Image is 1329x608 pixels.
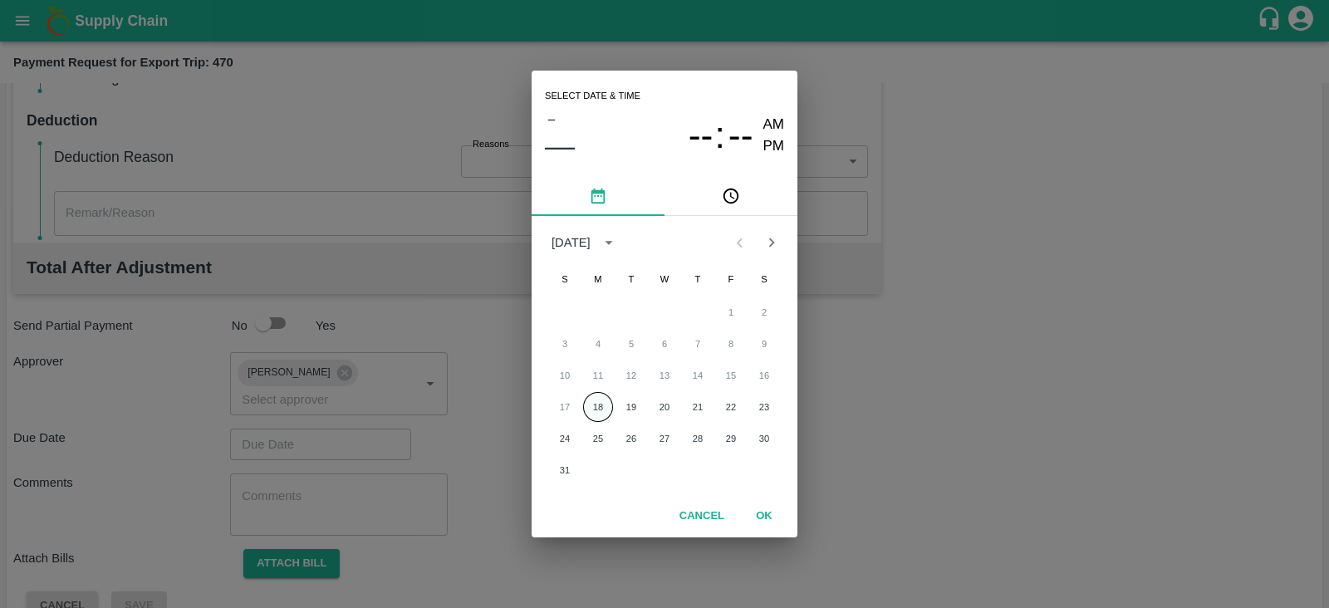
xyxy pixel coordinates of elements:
[596,229,622,256] button: calendar view is open, switch to year view
[683,392,713,422] button: 21
[552,233,591,252] div: [DATE]
[532,176,664,216] button: pick date
[616,424,646,454] button: 26
[689,114,714,157] span: --
[550,262,580,296] span: Sunday
[650,262,679,296] span: Wednesday
[738,502,791,531] button: OK
[583,262,613,296] span: Monday
[683,262,713,296] span: Thursday
[673,502,731,531] button: Cancel
[763,114,785,136] button: AM
[548,108,555,130] span: –
[583,392,613,422] button: 18
[616,392,646,422] button: 19
[716,392,746,422] button: 22
[716,424,746,454] button: 29
[763,135,785,158] button: PM
[650,424,679,454] button: 27
[650,392,679,422] button: 20
[756,227,787,258] button: Next month
[583,424,613,454] button: 25
[716,262,746,296] span: Friday
[545,108,558,130] button: –
[664,176,797,216] button: pick time
[683,424,713,454] button: 28
[749,262,779,296] span: Saturday
[728,114,753,157] span: --
[550,455,580,485] button: 31
[545,130,575,163] button: ––
[545,84,640,109] span: Select date & time
[749,392,779,422] button: 23
[714,114,724,158] span: :
[749,424,779,454] button: 30
[728,114,753,158] button: --
[616,262,646,296] span: Tuesday
[550,424,580,454] button: 24
[689,114,714,158] button: --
